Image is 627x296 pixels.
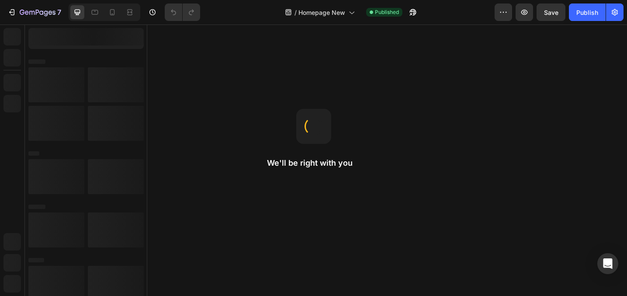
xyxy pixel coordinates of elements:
span: Published [375,8,399,16]
button: 7 [3,3,65,21]
span: / [294,8,297,17]
div: Publish [576,8,598,17]
div: Undo/Redo [165,3,200,21]
p: 7 [57,7,61,17]
div: Open Intercom Messenger [597,253,618,274]
button: Save [537,3,565,21]
button: Publish [569,3,606,21]
h2: We'll be right with you [267,158,360,168]
span: Save [544,9,558,16]
span: Homepage New [298,8,345,17]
